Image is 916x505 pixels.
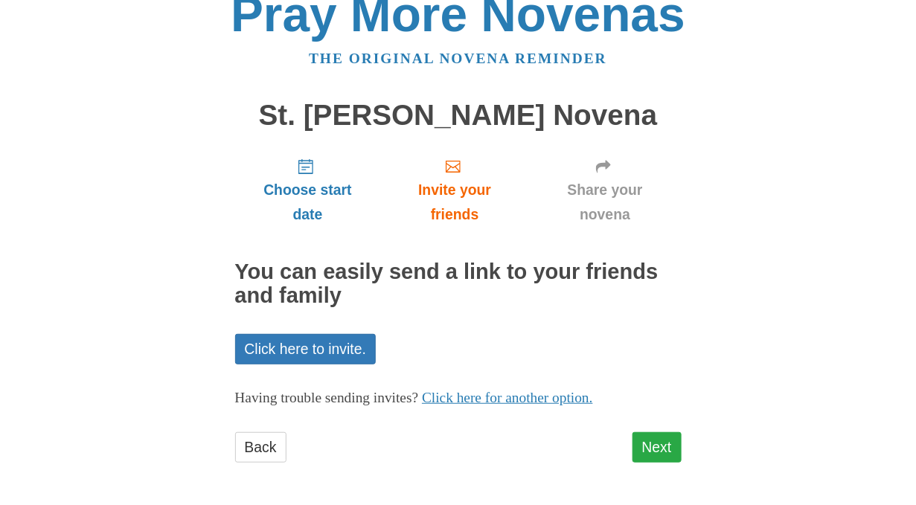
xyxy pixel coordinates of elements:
span: Having trouble sending invites? [235,390,419,405]
h1: St. [PERSON_NAME] Novena [235,100,682,132]
a: Next [632,432,682,463]
a: Choose start date [235,146,381,234]
span: Choose start date [250,178,366,227]
a: Click here for another option. [422,390,593,405]
a: The original novena reminder [309,51,607,66]
a: Click here to invite. [235,334,377,364]
h2: You can easily send a link to your friends and family [235,260,682,308]
a: Share your novena [529,146,682,234]
span: Invite your friends [395,178,513,227]
a: Invite your friends [380,146,528,234]
a: Back [235,432,286,463]
span: Share your novena [544,178,667,227]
